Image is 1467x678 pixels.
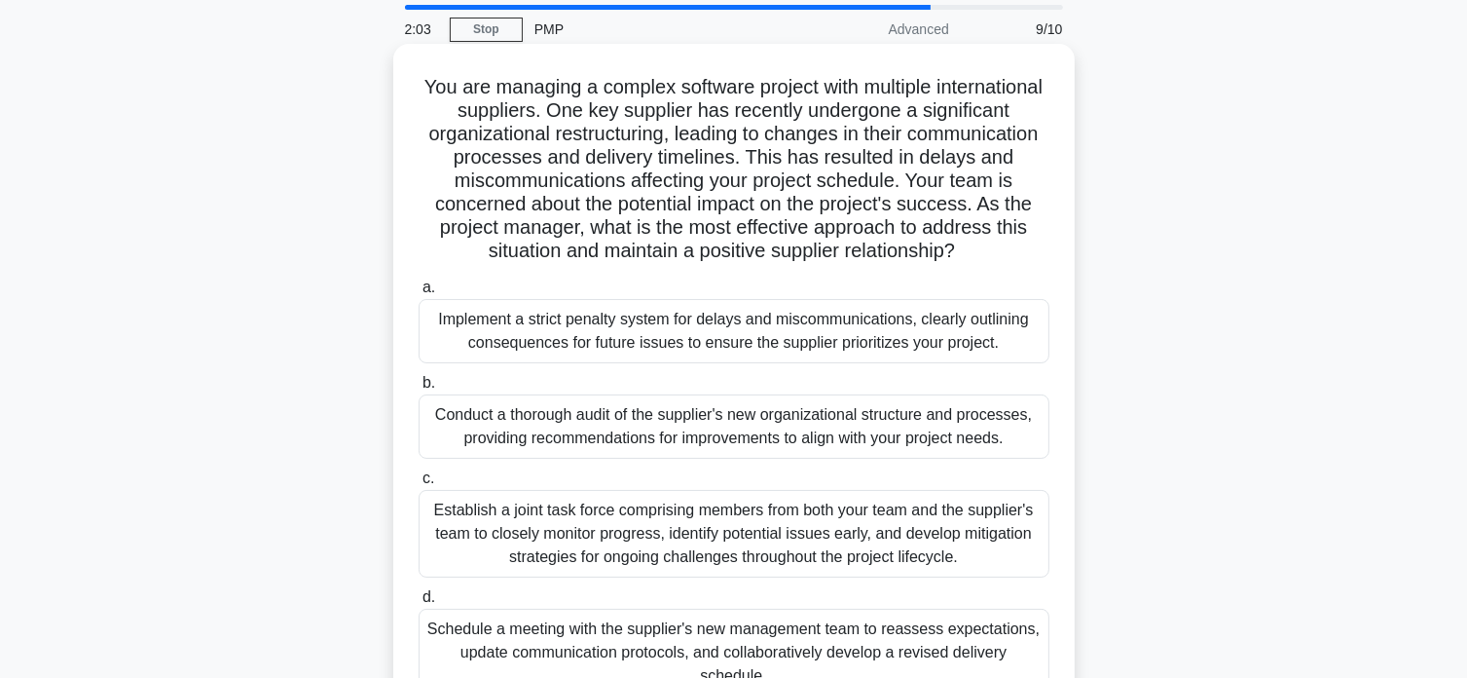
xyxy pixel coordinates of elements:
[523,10,790,49] div: PMP
[419,490,1049,578] div: Establish a joint task force comprising members from both your team and the supplier's team to cl...
[422,470,434,486] span: c.
[422,279,435,295] span: a.
[961,10,1075,49] div: 9/10
[422,588,435,605] span: d.
[419,395,1049,459] div: Conduct a thorough audit of the supplier's new organizational structure and processes, providing ...
[393,10,450,49] div: 2:03
[417,75,1051,264] h5: You are managing a complex software project with multiple international suppliers. One key suppli...
[450,18,523,42] a: Stop
[419,299,1049,363] div: Implement a strict penalty system for delays and miscommunications, clearly outlining consequence...
[422,374,435,391] span: b.
[790,10,961,49] div: Advanced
